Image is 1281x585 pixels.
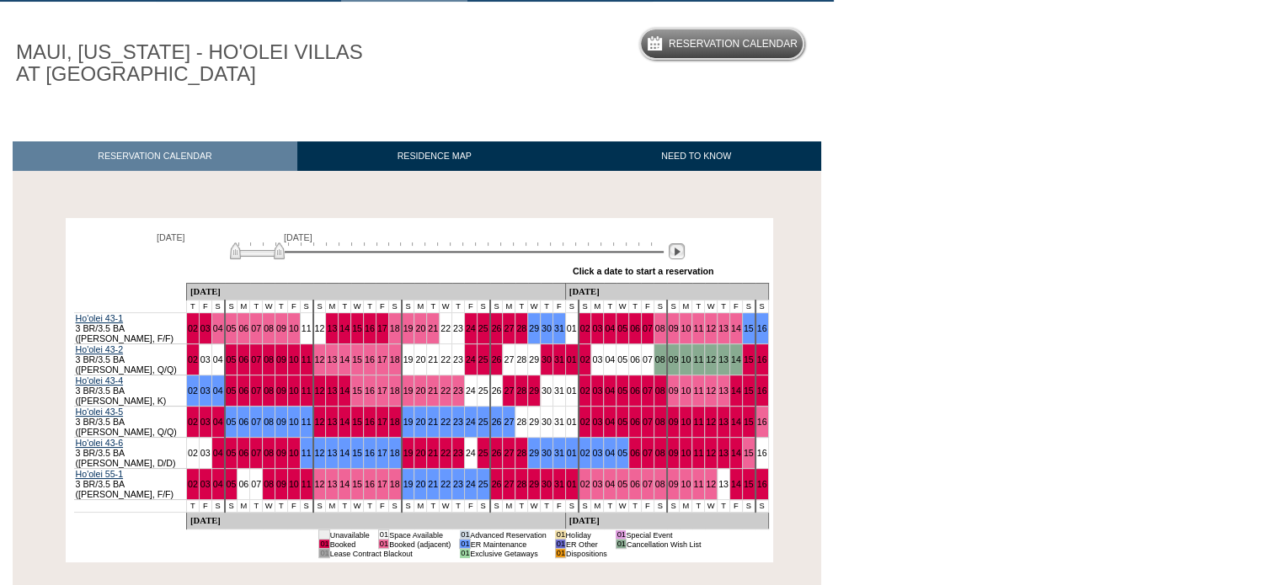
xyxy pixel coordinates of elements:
[592,448,602,458] a: 03
[300,300,312,313] td: S
[339,300,351,313] td: T
[477,300,489,313] td: S
[681,417,691,427] a: 10
[339,386,350,396] a: 14
[731,479,741,489] a: 14
[718,300,730,313] td: T
[238,323,248,333] a: 06
[580,448,590,458] a: 02
[327,448,337,458] a: 13
[289,479,299,489] a: 10
[718,448,729,458] a: 13
[227,479,237,489] a: 05
[414,300,427,313] td: M
[641,300,654,313] td: F
[390,448,400,458] a: 18
[591,300,604,313] td: M
[377,386,387,396] a: 17
[403,448,414,458] a: 19
[315,479,325,489] a: 12
[376,300,388,313] td: F
[466,417,476,427] a: 24
[693,323,703,333] a: 11
[541,300,553,313] td: T
[504,417,514,427] a: 27
[542,448,552,458] a: 30
[200,417,211,427] a: 03
[706,479,716,489] a: 12
[554,479,564,489] a: 31
[188,323,198,333] a: 02
[573,266,714,276] div: Click a date to start a reservation
[427,300,440,313] td: T
[315,417,325,427] a: 12
[302,386,312,396] a: 11
[466,354,476,364] a: 24
[313,300,326,313] td: S
[490,300,503,313] td: S
[377,323,387,333] a: 17
[681,323,691,333] a: 10
[643,417,653,427] a: 07
[238,417,248,427] a: 06
[263,300,275,313] td: W
[605,386,615,396] a: 04
[604,300,616,313] td: T
[718,417,729,427] a: 13
[592,323,602,333] a: 03
[377,479,387,489] a: 17
[403,479,414,489] a: 19
[643,386,653,396] a: 07
[440,479,451,489] a: 22
[729,300,742,313] td: F
[669,479,679,489] a: 09
[251,386,261,396] a: 07
[757,417,767,427] a: 16
[213,479,223,489] a: 04
[365,479,375,489] a: 16
[567,448,577,458] a: 01
[440,300,452,313] td: W
[693,448,703,458] a: 11
[264,479,274,489] a: 08
[605,448,615,458] a: 04
[554,354,564,364] a: 31
[478,354,488,364] a: 25
[428,479,438,489] a: 21
[516,479,526,489] a: 28
[188,479,198,489] a: 02
[731,448,741,458] a: 14
[287,300,300,313] td: F
[492,417,502,427] a: 26
[580,354,590,364] a: 02
[492,354,502,364] a: 26
[744,448,754,458] a: 15
[213,417,223,427] a: 04
[211,300,224,313] td: S
[428,417,438,427] a: 21
[227,323,237,333] a: 05
[289,323,299,333] a: 10
[200,386,211,396] a: 03
[440,386,451,396] a: 22
[669,386,679,396] a: 09
[655,323,665,333] a: 08
[681,354,691,364] a: 10
[339,448,350,458] a: 14
[276,323,286,333] a: 09
[327,417,337,427] a: 13
[630,417,640,427] a: 06
[731,323,741,333] a: 14
[605,417,615,427] a: 04
[580,417,590,427] a: 02
[453,386,463,396] a: 23
[352,354,362,364] a: 15
[516,323,526,333] a: 28
[289,354,299,364] a: 10
[464,300,477,313] td: F
[276,417,286,427] a: 09
[351,300,364,313] td: W
[529,386,539,396] a: 29
[731,417,741,427] a: 14
[706,417,716,427] a: 12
